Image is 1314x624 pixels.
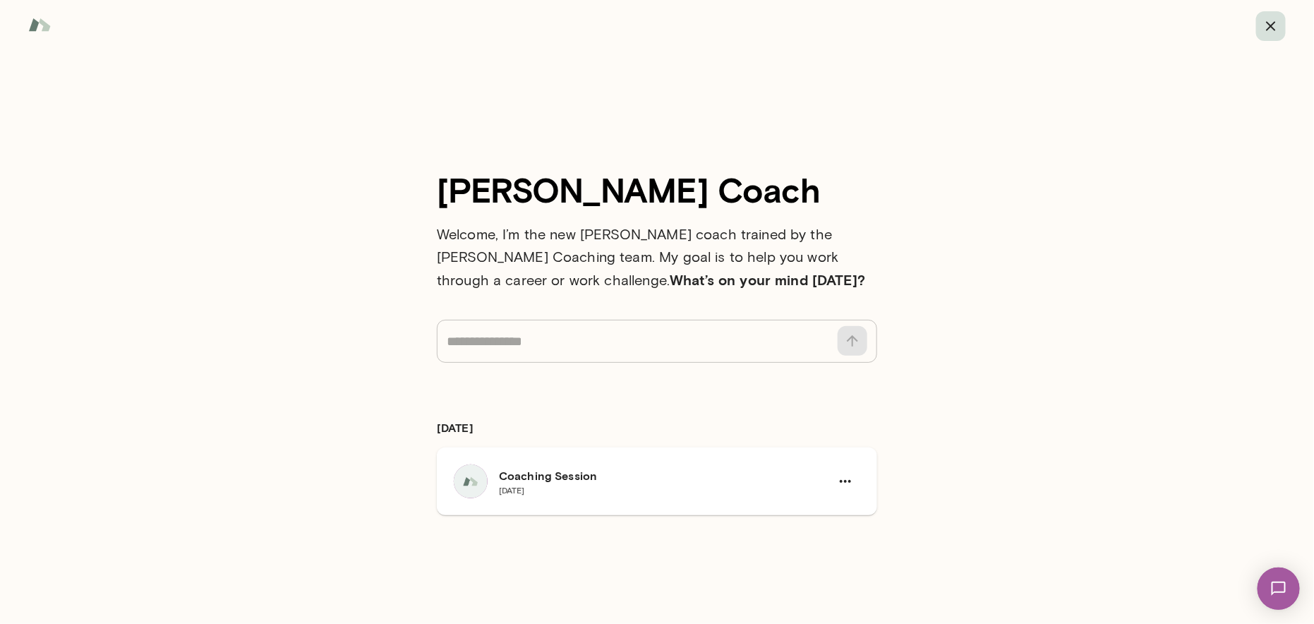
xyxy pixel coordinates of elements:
[499,485,524,495] span: [DATE]
[499,467,819,484] h6: Coaching Session
[437,448,877,515] a: Coaching Session[DATE]
[437,419,877,436] h6: [DATE]
[437,223,877,292] h6: Welcome, I’m the new [PERSON_NAME] coach trained by the [PERSON_NAME] Coaching team. My goal is t...
[670,271,865,288] b: What’s on your mind [DATE]?
[437,169,877,209] h3: [PERSON_NAME] Coach
[28,11,51,38] img: Mento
